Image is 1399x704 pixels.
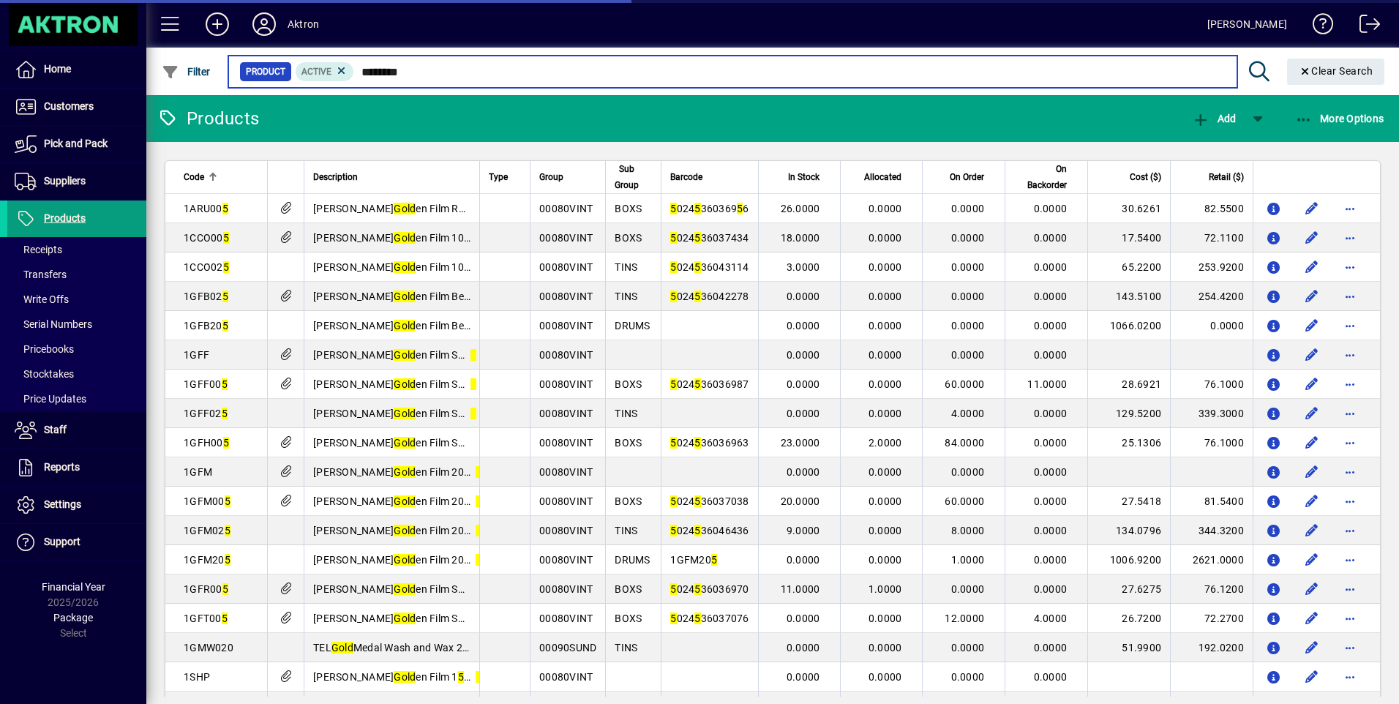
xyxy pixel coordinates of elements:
[184,203,228,214] span: 1ARU00
[394,525,416,536] em: Gold
[869,232,902,244] span: 0.0000
[539,349,593,361] span: 00080VINT
[1300,490,1324,513] button: Edit
[7,412,146,449] a: Staff
[313,437,497,449] span: [PERSON_NAME] en Film SAE 30 L
[1300,226,1324,250] button: Edit
[1300,460,1324,484] button: Edit
[951,554,985,566] span: 1.0000
[869,466,902,478] span: 0.0000
[869,554,902,566] span: 0.0000
[1188,105,1239,132] button: Add
[470,408,476,419] em: 5
[615,525,637,536] span: TINS
[313,232,585,244] span: [PERSON_NAME] en Film 10W-40 Classic Marine Oil L
[194,11,241,37] button: Add
[162,66,211,78] span: Filter
[301,67,331,77] span: Active
[7,126,146,162] a: Pick and Pack
[1302,3,1334,50] a: Knowledge Base
[44,212,86,224] span: Products
[539,291,593,302] span: 00080VINT
[1087,399,1170,428] td: 129.5200
[869,525,902,536] span: 0.0000
[7,89,146,125] a: Customers
[694,291,700,302] em: 5
[781,232,820,244] span: 18.0000
[615,203,642,214] span: BOXS
[1300,197,1324,220] button: Edit
[539,554,593,566] span: 00080VINT
[787,466,820,478] span: 0.0000
[184,525,230,536] span: 1GFM02
[670,378,749,390] span: 024 36036987
[1087,223,1170,252] td: 17.5400
[869,378,902,390] span: 0.0000
[470,378,476,390] em: 5
[246,64,285,79] span: Product
[1300,372,1324,396] button: Edit
[313,349,483,361] span: [PERSON_NAME] en Film SAE 0
[694,525,700,536] em: 5
[1338,607,1362,630] button: More options
[313,169,470,185] div: Description
[225,525,230,536] em: 5
[313,466,488,478] span: [PERSON_NAME] en Film 20W- 0
[869,291,902,302] span: 0.0000
[1130,169,1161,185] span: Cost ($)
[1291,105,1388,132] button: More Options
[869,437,902,449] span: 2.0000
[222,203,228,214] em: 5
[788,169,819,185] span: In Stock
[945,495,984,507] span: 60.0000
[7,51,146,88] a: Home
[1034,320,1068,332] span: 0.0000
[694,232,700,244] em: 5
[539,408,593,419] span: 00080VINT
[694,378,700,390] em: 5
[615,554,650,566] span: DRUMS
[539,169,563,185] span: Group
[694,203,700,214] em: 5
[615,378,642,390] span: BOXS
[945,378,984,390] span: 60.0000
[1192,113,1236,124] span: Add
[184,261,229,273] span: 1CCO02
[1034,232,1068,244] span: 0.0000
[1034,437,1068,449] span: 0.0000
[7,262,146,287] a: Transfers
[615,161,639,193] span: Sub Group
[1300,636,1324,659] button: Edit
[184,583,228,595] span: 1GFR00
[1300,285,1324,308] button: Edit
[1300,607,1324,630] button: Edit
[670,203,676,214] em: 5
[1300,431,1324,454] button: Edit
[781,583,820,595] span: 11.0000
[694,495,700,507] em: 5
[394,232,416,244] em: Gold
[7,362,146,386] a: Stocktakes
[44,100,94,112] span: Customers
[489,169,521,185] div: Type
[1034,261,1068,273] span: 0.0000
[184,495,230,507] span: 1GFM00
[225,554,230,566] em: 5
[1087,516,1170,545] td: 134.0796
[1287,59,1385,85] button: Clear
[1034,349,1068,361] span: 0.0000
[539,169,596,185] div: Group
[539,378,593,390] span: 00080VINT
[7,337,146,362] a: Pricebooks
[670,495,749,507] span: 024 36037038
[7,386,146,411] a: Price Updates
[15,293,69,305] span: Write Offs
[615,320,650,332] span: DRUMS
[184,320,228,332] span: 1GFB20
[476,525,481,536] em: 5
[1087,370,1170,399] td: 28.6921
[1087,252,1170,282] td: 65.2200
[787,291,820,302] span: 0.0000
[1338,402,1362,425] button: More options
[951,466,985,478] span: 0.0000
